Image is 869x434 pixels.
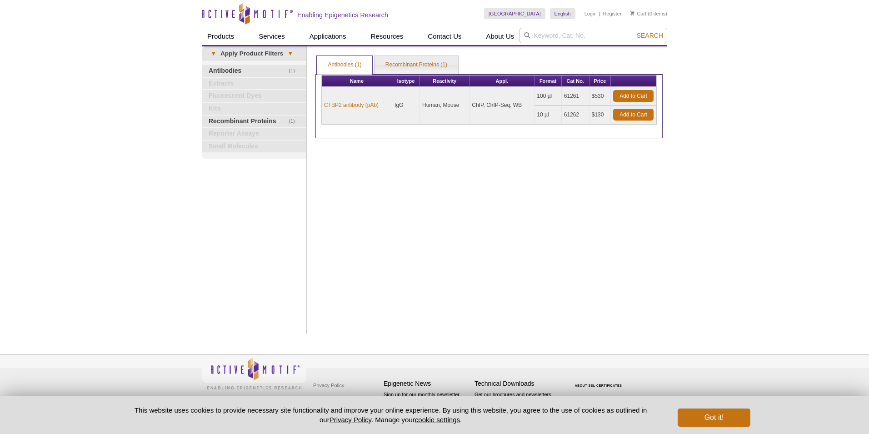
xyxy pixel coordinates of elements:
a: Contact Us [422,28,467,45]
span: ▾ [206,50,220,58]
a: About Us [481,28,520,45]
span: Search [637,32,663,39]
a: [GEOGRAPHIC_DATA] [484,8,545,19]
a: Cart [630,10,646,17]
td: 61261 [562,87,589,106]
span: ▾ [283,50,297,58]
a: (1)Antibodies [202,65,306,77]
td: 61262 [562,106,589,124]
a: Small Molecules [202,141,306,152]
a: Fluorescent Dyes [202,90,306,102]
td: IgG [392,87,420,124]
a: Resources [365,28,409,45]
img: Active Motif, [202,355,306,392]
a: Antibodies (1) [317,56,372,74]
li: | [599,8,600,19]
h4: Technical Downloads [474,380,561,388]
td: 10 µl [534,106,561,124]
button: Search [634,31,666,40]
th: Appl. [469,76,534,87]
p: This website uses cookies to provide necessary site functionality and improve your online experie... [119,405,663,424]
button: Got it! [678,409,750,427]
a: ▾Apply Product Filters▾ [202,46,306,61]
span: (1) [289,116,300,127]
td: 100 µl [534,87,561,106]
a: Login [584,10,597,17]
h2: Enabling Epigenetics Research [297,11,388,19]
th: Price [589,76,611,87]
a: Applications [304,28,352,45]
table: Click to Verify - This site chose Symantec SSL for secure e-commerce and confidential communicati... [565,371,634,391]
th: Name [322,76,392,87]
a: Reporter Assays [202,128,306,140]
a: Register [603,10,621,17]
td: ChIP, ChIP-Seq, WB [469,87,534,124]
button: cookie settings [415,416,460,424]
a: ABOUT SSL CERTIFICATES [575,384,622,387]
a: Services [253,28,290,45]
li: (0 items) [630,8,667,19]
th: Reactivity [420,76,469,87]
th: Cat No. [562,76,589,87]
p: Get our brochures and newsletters, or request them by mail. [474,391,561,414]
a: Privacy Policy [311,378,346,392]
a: English [550,8,575,19]
a: Terms & Conditions [311,392,359,406]
a: Products [202,28,240,45]
a: Add to Cart [613,109,654,121]
th: Isotype [392,76,420,87]
input: Keyword, Cat. No. [519,28,667,43]
td: $530 [589,87,611,106]
a: Kits [202,103,306,115]
img: Your Cart [630,11,634,15]
td: Human, Mouse [420,87,469,124]
a: CTBP2 antibody (pAb) [324,101,379,109]
td: $130 [589,106,611,124]
a: (1)Recombinant Proteins [202,116,306,127]
p: Sign up for our monthly newsletter highlighting recent publications in the field of epigenetics. [384,391,470,422]
a: Privacy Policy [330,416,371,424]
a: Recombinant Proteins (1) [375,56,458,74]
a: Extracts [202,78,306,90]
th: Format [534,76,561,87]
h4: Epigenetic News [384,380,470,388]
span: (1) [289,65,300,77]
a: Add to Cart [613,90,654,102]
